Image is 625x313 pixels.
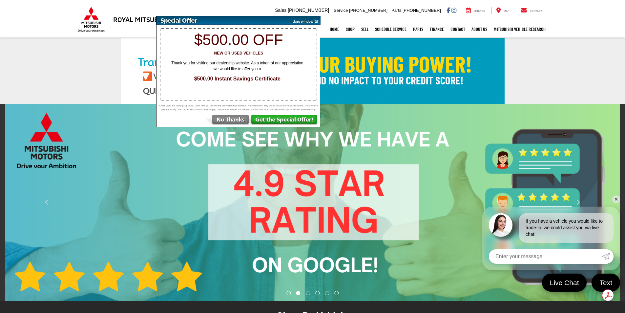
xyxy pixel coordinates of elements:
[288,8,329,13] span: [PHONE_NUMBER]
[531,117,625,288] button: Click to view next picture.
[461,7,490,14] a: Service
[489,249,602,264] input: Enter your message
[275,8,286,13] span: Sales
[542,274,587,292] a: Live Chat
[334,291,339,295] li: Go to slide number 6.
[158,104,319,112] span: Offer valid for thirty (30) days. Limit one (1) certificate per vehicle purchase. Not valid with ...
[286,291,291,295] li: Go to slide number 1.
[250,115,320,127] img: Get the Special Offer
[315,291,320,295] li: Go to slide number 4.
[447,8,450,13] a: Facebook: Click to visit our Facebook page
[349,8,387,13] span: [PHONE_NUMBER]
[343,21,358,37] a: Shop
[334,8,348,13] span: Service
[325,291,329,295] li: Go to slide number 5.
[504,10,509,12] span: Map
[156,16,288,25] img: Special Offer
[491,7,514,14] a: Map
[602,249,614,264] a: Submit
[113,16,171,23] h3: Royal Mitsubishi
[516,7,547,14] a: Contact
[76,7,106,32] img: Mitsubishi
[163,75,311,83] span: $500.00 Instant Savings Certificate
[326,21,343,37] a: Home
[490,21,549,37] a: Mitsubishi Vehicle Research
[489,213,512,237] img: Agent profile photo
[160,51,317,56] h3: New or Used Vehicles
[391,8,401,13] span: Parts
[427,21,447,37] a: Finance
[547,278,582,287] span: Live Chat
[403,8,441,13] span: [PHONE_NUMBER]
[306,291,310,295] li: Go to slide number 3.
[296,291,301,295] li: Go to slide number 2.
[167,60,308,72] span: Thank you for visiting our dealership website. As a token of our appreciation we would like to of...
[451,8,456,13] a: Instagram: Click to visit our Instagram page
[519,213,614,243] div: If you have a vehicle you would like to trade-in, we could assist you via live chat!
[447,21,468,37] a: Contact
[596,278,615,287] span: Text
[468,21,490,37] a: About Us
[160,32,317,48] h1: $500.00 off
[5,104,620,301] img: Google
[121,38,505,104] img: Check Your Buying Power
[474,10,485,12] span: Service
[410,21,427,37] a: Parts: Opens in a new tab
[287,16,321,25] img: close window
[530,10,542,12] span: Contact
[358,21,372,37] a: Sell
[592,274,620,292] a: Text
[372,21,410,37] a: Schedule Service: Opens in a new tab
[205,115,250,127] img: No Thanks, Continue to Website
